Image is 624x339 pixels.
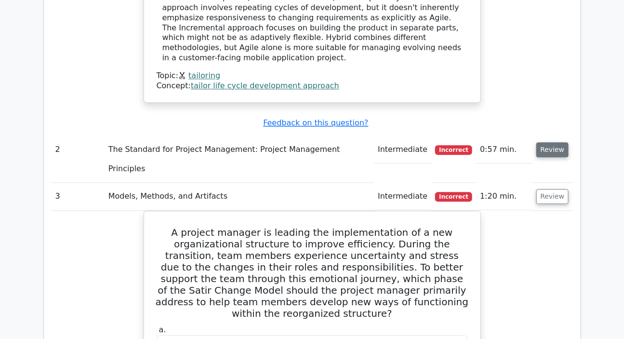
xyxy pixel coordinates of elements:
td: Intermediate [374,136,431,163]
td: Intermediate [374,183,431,210]
span: Incorrect [435,145,472,155]
td: 1:20 min. [476,183,532,210]
td: The Standard for Project Management: Project Management Principles [105,136,374,183]
button: Review [536,142,569,157]
a: tailoring [188,71,220,80]
div: Topic: [157,71,468,81]
a: Feedback on this question? [263,118,368,127]
a: tailor life cycle development approach [191,81,339,90]
td: 2 [52,136,105,183]
span: a. [159,325,166,334]
div: Concept: [157,81,468,91]
td: 3 [52,183,105,210]
h5: A project manager is leading the implementation of a new organizational structure to improve effi... [156,227,469,319]
td: 0:57 min. [476,136,532,163]
td: Models, Methods, and Artifacts [105,183,374,210]
span: Incorrect [435,192,472,202]
button: Review [536,189,569,204]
